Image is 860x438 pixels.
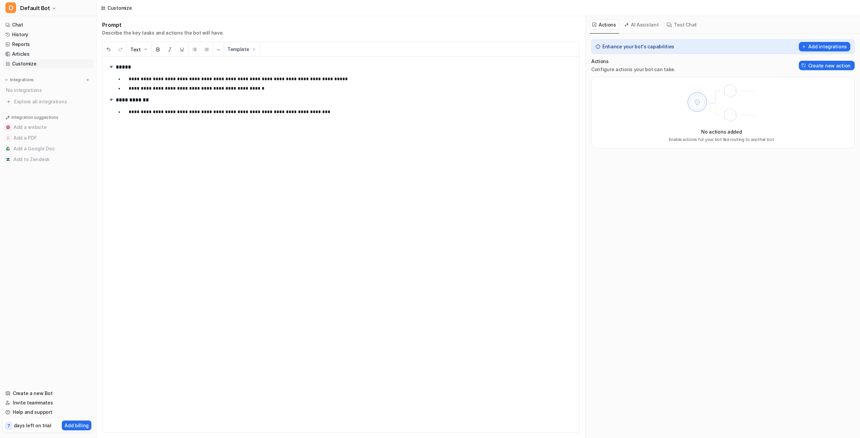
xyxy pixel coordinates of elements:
[14,96,91,107] span: Explore all integrations
[3,49,94,59] a: Articles
[6,157,10,161] img: Add to Zendesk
[152,42,164,57] button: Bold
[3,143,94,154] button: Add a Google DocAdd a Google Doc
[106,47,111,52] img: Undo
[3,40,94,49] a: Reports
[118,47,123,52] img: Redo
[4,85,94,96] div: No integrations
[14,422,51,429] p: days left on trial
[3,154,94,165] button: Add to ZendeskAdd to Zendesk
[143,47,148,52] img: Dropdown Down Arrow
[799,61,855,70] button: Create new action
[6,136,10,140] img: Add a PDF
[3,77,36,83] button: Integrations
[799,42,850,51] button: Add integrations
[192,47,197,52] img: Unordered List
[3,407,94,417] a: Help and support
[591,66,676,73] p: Configure actions your bot can take.
[107,4,132,11] div: Customize
[3,30,94,39] a: History
[167,47,173,52] img: Italic
[3,398,94,407] a: Invite teammates
[20,3,50,13] span: Default Bot
[62,421,91,430] button: Add billing
[108,63,115,70] img: expand-arrow.svg
[201,42,213,57] button: Ordered List
[3,133,94,143] button: Add a PDFAdd a PDF
[6,125,10,129] img: Add a website
[127,42,152,57] button: Text
[176,42,188,57] button: Underline
[7,423,10,429] p: 7
[224,42,260,56] button: Template
[108,96,115,103] img: expand-arrow.svg
[669,137,774,143] p: Enable actions for your bot like routing to another bot
[5,98,12,105] img: explore all integrations
[701,128,742,135] p: No actions added
[188,42,201,57] button: Unordered List
[3,59,94,68] a: Customize
[11,114,58,120] p: Integration suggestions
[251,47,257,52] img: Template
[590,19,619,30] button: Actions
[10,77,34,83] p: Integrations
[3,122,94,133] button: Add a websiteAdd a website
[164,42,176,57] button: Italic
[622,19,662,30] button: AI Assistant
[3,389,94,398] a: Create a new Bot
[102,21,224,28] h1: Prompt
[3,20,94,30] a: Chat
[4,78,9,82] img: expand menu
[85,78,90,82] img: menu_add.svg
[5,2,16,13] span: D
[591,58,676,65] p: Actions
[664,19,699,30] button: Test Chat
[6,147,10,151] img: Add a Google Doc
[179,47,185,52] img: Underline
[64,422,89,429] p: Add billing
[3,97,94,106] a: Explore all integrations
[204,47,209,52] img: Ordered List
[115,42,127,57] button: Redo
[802,63,806,68] img: Create action
[155,47,161,52] img: Bold
[102,30,224,36] p: Describe the key tasks and actions the bot will have.
[602,43,674,50] p: Enhance your bot's capabilities
[102,42,115,57] button: Undo
[213,42,224,57] button: ─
